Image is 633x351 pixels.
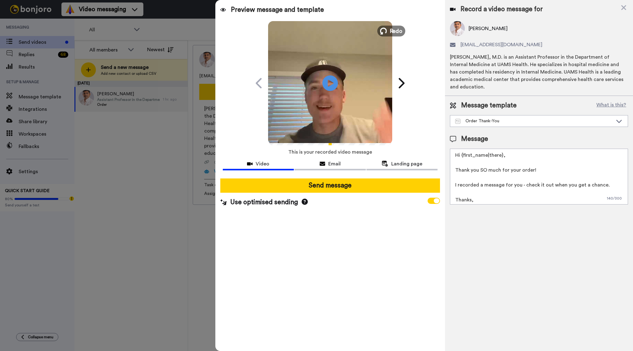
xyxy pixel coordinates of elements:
[595,101,628,110] button: What is this?
[450,53,628,91] div: [PERSON_NAME], M.D. is an Assistant Professor in the Department of Internal Medicine at UAMS Heal...
[230,198,298,207] span: Use optimised sending
[461,101,517,110] span: Message template
[391,160,422,168] span: Landing page
[460,41,542,48] span: [EMAIL_ADDRESS][DOMAIN_NAME]
[450,149,628,205] textarea: Hi {first_name|there}, Thank you SO much for your order! I recorded a message for you - check it ...
[328,160,341,168] span: Email
[220,178,440,193] button: Send message
[288,145,372,159] span: This is your recorded video message
[461,134,488,144] span: Message
[455,118,613,124] div: Order Thank-You
[256,160,269,168] span: Video
[455,119,460,124] img: Message-temps.svg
